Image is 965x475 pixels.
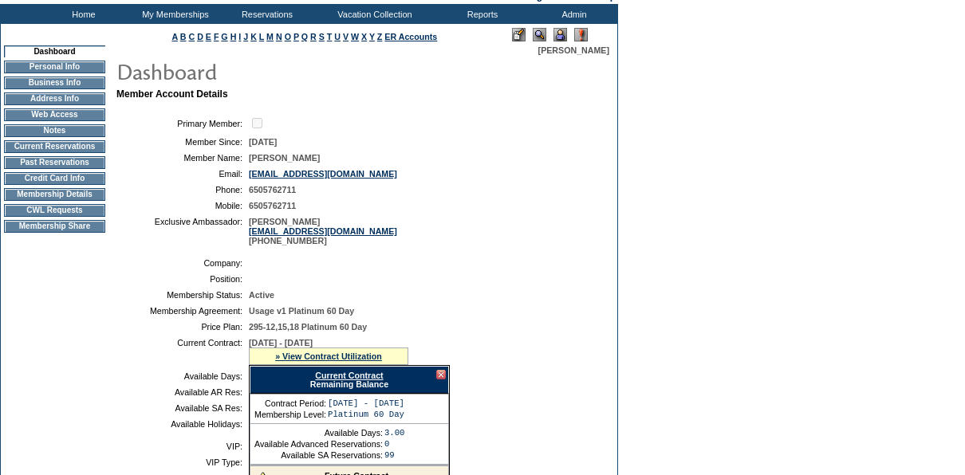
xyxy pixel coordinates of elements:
[435,4,526,24] td: Reports
[4,140,105,153] td: Current Reservations
[249,169,397,179] a: [EMAIL_ADDRESS][DOMAIN_NAME]
[123,169,242,179] td: Email:
[4,156,105,169] td: Past Reservations
[249,217,397,245] span: [PERSON_NAME] [PHONE_NUMBER]
[4,108,105,121] td: Web Access
[206,32,211,41] a: E
[123,217,242,245] td: Exclusive Ambassador:
[361,32,367,41] a: X
[384,450,405,460] td: 99
[512,28,526,41] img: Edit Mode
[249,322,367,332] span: 295-12,15,18 Platinum 60 Day
[123,306,242,316] td: Membership Agreement:
[123,290,242,300] td: Membership Status:
[343,32,349,41] a: V
[301,32,308,41] a: Q
[123,274,242,284] td: Position:
[249,306,354,316] span: Usage v1 Platinum 60 Day
[4,220,105,233] td: Membership Share
[249,185,296,194] span: 6505762711
[128,4,219,24] td: My Memberships
[4,92,105,105] td: Address Info
[180,32,187,41] a: B
[538,45,609,55] span: [PERSON_NAME]
[123,338,242,365] td: Current Contract:
[328,398,404,408] td: [DATE] - [DATE]
[254,428,383,438] td: Available Days:
[36,4,128,24] td: Home
[310,32,317,41] a: R
[123,457,242,467] td: VIP Type:
[116,88,228,100] b: Member Account Details
[334,32,341,41] a: U
[4,124,105,137] td: Notes
[123,137,242,147] td: Member Since:
[4,61,105,73] td: Personal Info
[384,439,405,449] td: 0
[230,32,237,41] a: H
[249,153,320,163] span: [PERSON_NAME]
[351,32,359,41] a: W
[123,116,242,131] td: Primary Member:
[574,28,588,41] img: Log Concern/Member Elevation
[293,32,299,41] a: P
[369,32,375,41] a: Y
[123,153,242,163] td: Member Name:
[221,32,227,41] a: G
[243,32,248,41] a: J
[123,322,242,332] td: Price Plan:
[526,4,618,24] td: Admin
[275,351,382,361] a: » View Contract Utilization
[384,32,437,41] a: ER Accounts
[384,428,405,438] td: 3.00
[250,32,257,41] a: K
[197,32,203,41] a: D
[315,371,383,380] a: Current Contract
[254,410,326,419] td: Membership Level:
[219,4,311,24] td: Reservations
[250,366,449,394] div: Remaining Balance
[249,226,397,236] a: [EMAIL_ADDRESS][DOMAIN_NAME]
[553,28,567,41] img: Impersonate
[4,204,105,217] td: CWL Requests
[285,32,291,41] a: O
[123,258,242,268] td: Company:
[249,338,313,347] span: [DATE] - [DATE]
[123,403,242,413] td: Available SA Res:
[214,32,219,41] a: F
[238,32,241,41] a: I
[254,439,383,449] td: Available Advanced Reservations:
[4,45,105,57] td: Dashboard
[116,55,435,87] img: pgTtlDashboard.gif
[249,201,296,210] span: 6505762711
[276,32,282,41] a: N
[123,387,242,397] td: Available AR Res:
[328,410,404,419] td: Platinum 60 Day
[259,32,264,41] a: L
[188,32,195,41] a: C
[377,32,383,41] a: Z
[123,371,242,381] td: Available Days:
[4,172,105,185] td: Credit Card Info
[533,28,546,41] img: View Mode
[4,77,105,89] td: Business Info
[123,442,242,451] td: VIP:
[4,188,105,201] td: Membership Details
[327,32,333,41] a: T
[311,4,435,24] td: Vacation Collection
[254,450,383,460] td: Available SA Reservations:
[254,398,326,408] td: Contract Period:
[319,32,325,41] a: S
[123,185,242,194] td: Phone:
[172,32,178,41] a: A
[123,201,242,210] td: Mobile:
[249,137,277,147] span: [DATE]
[266,32,274,41] a: M
[249,290,274,300] span: Active
[123,419,242,429] td: Available Holidays:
